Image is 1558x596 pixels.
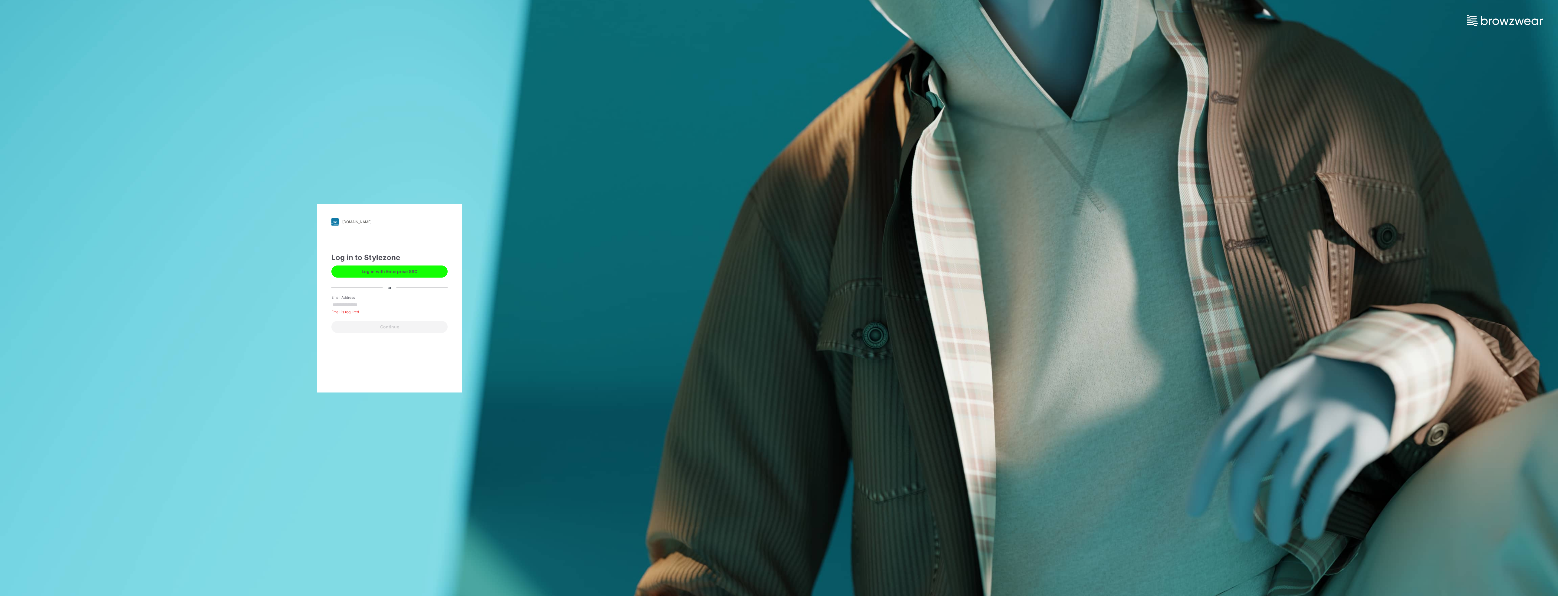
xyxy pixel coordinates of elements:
a: [DOMAIN_NAME] [331,218,448,226]
div: [DOMAIN_NAME] [342,220,372,224]
img: browzwear-logo.e42bd6dac1945053ebaf764b6aa21510.svg [1467,15,1543,26]
img: stylezone-logo.562084cfcfab977791bfbf7441f1a819.svg [331,218,339,226]
label: Email Address [331,295,374,300]
button: Log in with Enterprise SSO [331,265,448,278]
div: or [383,284,396,291]
div: Email is required [331,309,448,315]
div: Log in to Stylezone [331,252,448,263]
